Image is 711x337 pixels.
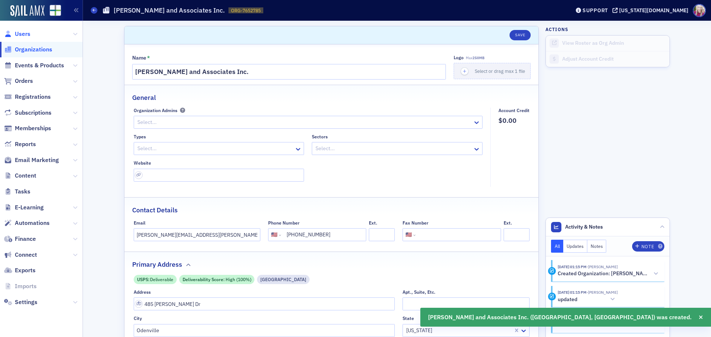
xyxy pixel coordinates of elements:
[551,240,564,253] button: All
[587,240,607,253] button: Notes
[15,172,36,180] span: Content
[4,140,36,148] a: Reports
[4,77,33,85] a: Orders
[546,51,670,67] a: Adjust Account Credit
[132,205,178,215] h2: Contact Details
[403,289,435,295] div: Apt., Suite, Etc.
[4,298,37,306] a: Settings
[4,172,36,180] a: Content
[134,316,142,321] div: City
[15,124,51,132] span: Memberships
[15,188,30,196] span: Tasks
[4,251,37,259] a: Connect
[558,296,577,303] h5: updated
[548,293,556,300] div: Update
[4,109,51,117] a: Subscriptions
[134,275,177,284] div: USPS: Deliverable
[15,282,37,290] span: Imports
[50,5,61,16] img: SailAMX
[4,203,44,212] a: E-Learning
[4,266,36,274] a: Exports
[137,276,150,283] span: USPS :
[132,55,146,61] div: Name
[134,134,146,139] div: Types
[15,93,51,101] span: Registrations
[134,289,151,295] div: Address
[498,116,530,125] span: $0.00
[369,220,377,226] div: Ext.
[4,30,30,38] a: Users
[473,55,484,60] span: 250MB
[466,55,484,60] span: Max
[563,240,587,253] button: Updates
[403,220,428,226] div: Fax Number
[4,282,37,290] a: Imports
[132,260,182,269] h2: Primary Address
[504,220,512,226] div: Ext.
[15,219,50,227] span: Automations
[558,270,659,278] button: Created Organization: [PERSON_NAME] and Associates Inc.
[558,264,587,269] time: 10/7/2025 01:15 PM
[15,203,44,212] span: E-Learning
[4,93,51,101] a: Registrations
[179,275,254,284] div: Deliverability Score: High (100%)
[268,220,300,226] div: Phone Number
[498,108,530,113] div: Account Credit
[15,46,52,54] span: Organizations
[619,7,688,14] div: [US_STATE][DOMAIN_NAME]
[134,108,177,113] div: Organization Admins
[44,5,61,17] a: View Homepage
[114,6,225,15] h1: [PERSON_NAME] and Associates Inc.
[4,46,52,54] a: Organizations
[4,156,59,164] a: Email Marketing
[4,219,50,227] a: Automations
[15,298,37,306] span: Settings
[312,134,328,139] div: Sectors
[558,296,618,303] button: updated
[15,251,37,259] span: Connect
[583,7,608,14] div: Support
[15,156,59,164] span: Email Marketing
[15,30,30,38] span: Users
[271,231,277,239] div: 🇺🇸
[545,26,568,33] h4: Actions
[558,290,587,295] time: 10/7/2025 01:15 PM
[15,77,33,85] span: Orders
[475,68,525,74] span: Select or drag max 1 file
[454,63,531,79] button: Select or drag max 1 file
[132,93,156,102] h2: General
[548,267,556,275] div: Activity
[562,56,666,63] div: Adjust Account Credit
[4,188,30,196] a: Tasks
[15,266,36,274] span: Exports
[612,8,691,13] button: [US_STATE][DOMAIN_NAME]
[257,275,310,284] div: Residential Street
[231,7,261,14] span: ORG-7652785
[15,109,51,117] span: Subscriptions
[587,290,618,295] span: Raegen Nuffer
[632,241,664,252] button: Note
[693,4,706,17] span: Profile
[587,264,618,269] span: Raegen Nuffer
[4,124,51,132] a: Memberships
[15,61,64,70] span: Events & Products
[15,235,36,243] span: Finance
[134,160,151,166] div: Website
[558,270,650,277] h5: Created Organization: [PERSON_NAME] and Associates Inc.
[510,30,531,40] button: Save
[10,5,44,17] img: SailAMX
[405,231,412,239] div: 🇺🇸
[641,245,654,249] div: Note
[428,313,692,322] span: [PERSON_NAME] and Associates Inc. ([GEOGRAPHIC_DATA], [GEOGRAPHIC_DATA]) was created.
[183,276,226,283] span: Deliverability Score :
[15,140,36,148] span: Reports
[403,316,414,321] div: State
[4,235,36,243] a: Finance
[134,220,146,226] div: Email
[454,55,464,60] div: Logo
[4,61,64,70] a: Events & Products
[147,55,150,60] abbr: This field is required
[565,223,603,231] span: Activity & Notes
